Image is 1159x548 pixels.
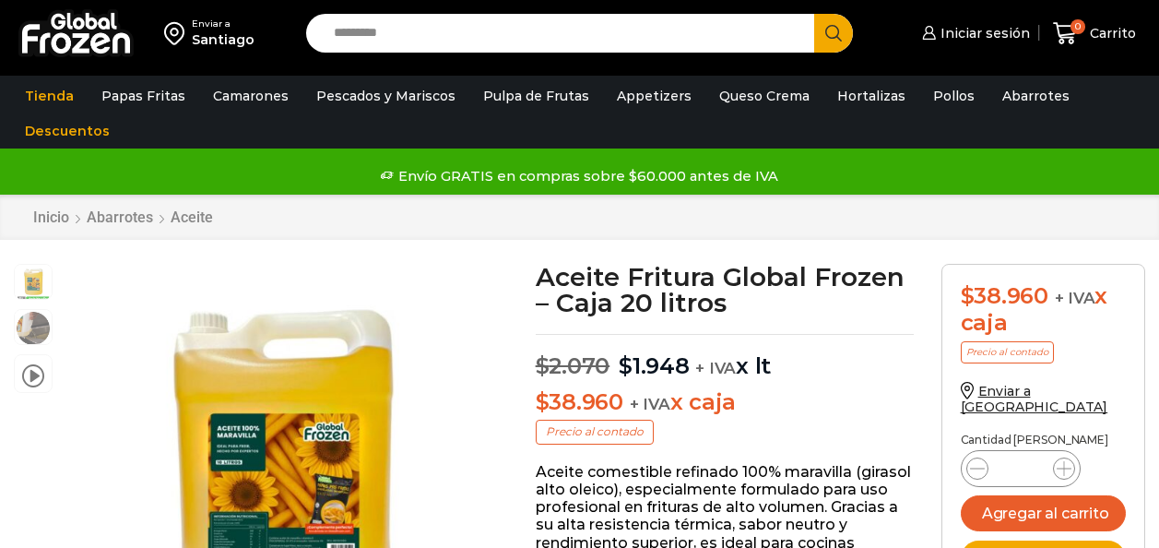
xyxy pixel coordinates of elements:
[924,78,984,113] a: Pollos
[32,208,214,226] nav: Breadcrumb
[710,78,819,113] a: Queso Crema
[15,265,52,302] span: aceite maravilla
[1070,19,1085,34] span: 0
[1085,24,1136,42] span: Carrito
[961,282,1048,309] bdi: 38.960
[474,78,598,113] a: Pulpa de Frutas
[170,208,214,226] a: Aceite
[619,352,633,379] span: $
[16,78,83,113] a: Tienda
[536,388,550,415] span: $
[695,359,736,377] span: + IVA
[1055,289,1095,307] span: + IVA
[993,78,1079,113] a: Abarrotes
[1003,456,1038,482] input: Product quantity
[536,388,623,415] bdi: 38.960
[15,310,52,347] span: aceite para freir
[536,264,914,316] h1: Aceite Fritura Global Frozen – Caja 20 litros
[192,30,254,49] div: Santiago
[86,208,154,226] a: Abarrotes
[961,434,1126,447] p: Cantidad [PERSON_NAME]
[630,395,670,413] span: + IVA
[92,78,195,113] a: Papas Fritas
[961,383,1108,415] a: Enviar a [GEOGRAPHIC_DATA]
[536,420,654,444] p: Precio al contado
[936,24,1030,42] span: Iniciar sesión
[608,78,701,113] a: Appetizers
[917,15,1030,52] a: Iniciar sesión
[536,334,914,380] p: x lt
[164,18,192,49] img: address-field-icon.svg
[536,352,550,379] span: $
[32,208,70,226] a: Inicio
[16,113,119,149] a: Descuentos
[828,78,915,113] a: Hortalizas
[961,283,1126,337] div: x caja
[961,282,975,309] span: $
[814,14,853,53] button: Search button
[536,389,914,416] p: x caja
[961,495,1126,531] button: Agregar al carrito
[536,352,610,379] bdi: 2.070
[961,341,1054,363] p: Precio al contado
[619,352,690,379] bdi: 1.948
[192,18,254,30] div: Enviar a
[1048,12,1141,55] a: 0 Carrito
[204,78,298,113] a: Camarones
[307,78,465,113] a: Pescados y Mariscos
